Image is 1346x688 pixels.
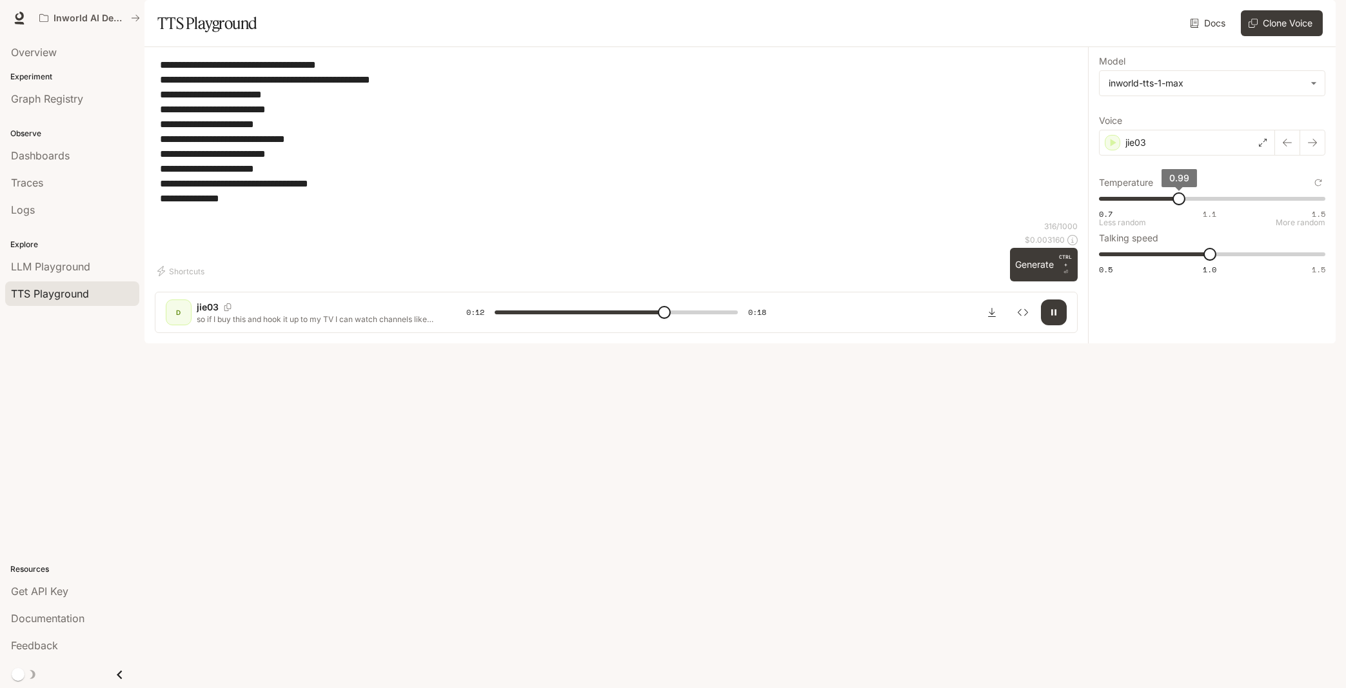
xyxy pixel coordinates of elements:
[1125,136,1146,149] p: jie03
[219,303,237,311] button: Copy Voice ID
[748,306,766,319] span: 0:18
[1169,172,1189,183] span: 0.99
[1312,264,1325,275] span: 1.5
[1311,176,1325,190] button: Reset to default
[1276,219,1325,227] p: More random
[1010,299,1036,325] button: Inspect
[1312,208,1325,219] span: 1.5
[1010,248,1078,281] button: GenerateCTRL +⏎
[157,10,257,36] h1: TTS Playground
[1099,234,1158,243] p: Talking speed
[155,261,210,281] button: Shortcuts
[1109,77,1304,90] div: inworld-tts-1-max
[1099,178,1153,187] p: Temperature
[54,13,126,24] p: Inworld AI Demos
[1059,253,1073,268] p: CTRL +
[466,306,484,319] span: 0:12
[1099,116,1122,125] p: Voice
[1059,253,1073,276] p: ⏎
[1099,208,1113,219] span: 0.7
[1203,264,1216,275] span: 1.0
[1187,10,1231,36] a: Docs
[1100,71,1325,96] div: inworld-tts-1-max
[1203,208,1216,219] span: 1.1
[1099,264,1113,275] span: 0.5
[197,301,219,314] p: jie03
[168,302,189,323] div: D
[979,299,1005,325] button: Download audio
[34,5,146,31] button: All workspaces
[1099,57,1125,66] p: Model
[1241,10,1323,36] button: Clone Voice
[197,314,435,325] p: so if I buy this and hook it up to my TV I can watch channels like I used to with cable exactly i...
[1099,219,1146,227] p: Less random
